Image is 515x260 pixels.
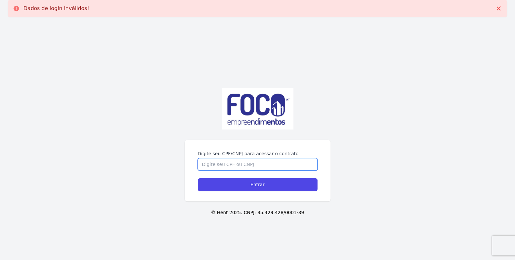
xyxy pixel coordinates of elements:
[222,88,293,130] img: logo%20Foco%20Branca.jpg
[10,209,505,216] p: © Hent 2025. CNPJ: 35.429.428/0001-39
[23,5,89,12] p: Dados de login inválidos!
[198,150,318,157] label: Digite seu CPF/CNPJ para acessar o contrato
[198,178,318,191] input: Entrar
[198,158,318,171] input: Digite seu CPF ou CNPJ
